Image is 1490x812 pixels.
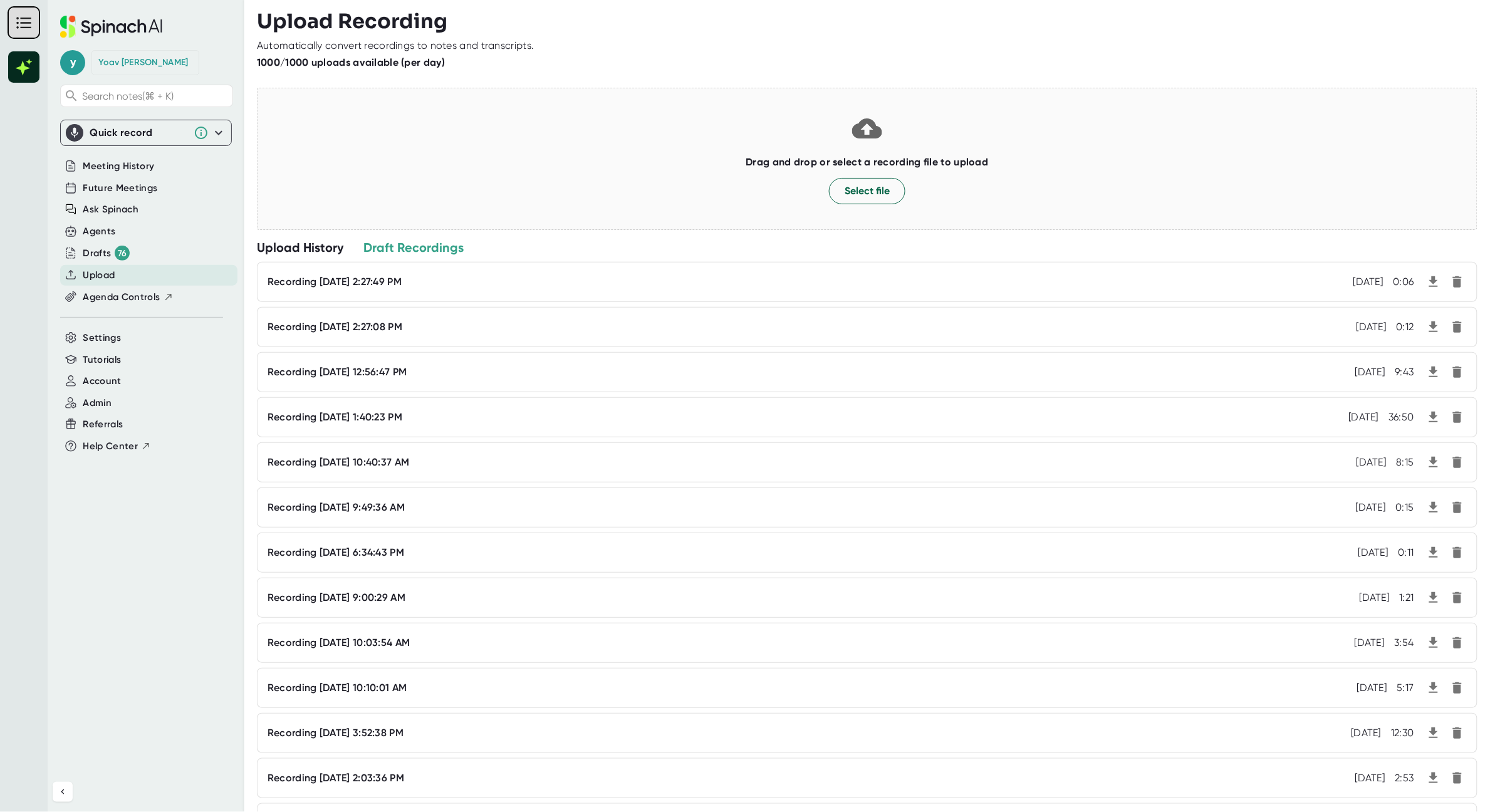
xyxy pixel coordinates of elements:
div: Automatically convert recordings to notes and transcripts. [257,39,534,52]
div: Quick record [90,127,187,139]
span: Select file [845,184,890,199]
div: 8:15 [1397,456,1414,469]
span: Help Center [83,439,138,454]
div: Recording [DATE] 9:49:36 AM [268,501,405,514]
div: Recording [DATE] 12:56:47 PM [268,366,407,378]
span: y [60,50,85,75]
div: Recording [DATE] 10:40:37 AM [268,456,409,469]
span: Agenda Controls [83,290,160,304]
div: 6/2/2025, 8:03:54 AM [1355,637,1385,649]
div: 76 [115,246,130,261]
div: 0:15 [1396,501,1414,514]
div: 6/9/2025, 4:34:43 PM [1358,546,1388,559]
button: Agents [83,224,115,239]
div: Draft Recordings [363,239,464,256]
div: 6/10/2025, 7:49:36 AM [1356,501,1386,514]
div: Recording [DATE] 2:27:08 PM [268,321,402,333]
div: 0:11 [1399,546,1414,559]
div: Recording [DATE] 10:03:54 AM [268,637,410,649]
div: 7/2/2025, 12:56:47 PM [1355,366,1385,378]
div: 0:06 [1394,276,1414,288]
div: 9:43 [1395,366,1414,378]
button: Upload [83,268,115,283]
button: Referrals [83,417,123,432]
button: Select file [829,178,905,204]
span: Search notes (⌘ + K) [82,90,229,102]
button: Settings [83,331,121,345]
button: Account [83,374,121,388]
b: Drag and drop or select a recording file to upload [746,156,989,168]
button: Meeting History [83,159,154,174]
div: 0:12 [1397,321,1414,333]
div: Yoav Grossman [98,57,188,68]
div: 5/5/2025, 1:52:38 PM [1352,727,1382,739]
div: 5/6/2025, 8:10:01 AM [1357,682,1387,694]
button: Help Center [83,439,151,454]
div: 2:53 [1395,772,1414,784]
div: 12:30 [1392,727,1415,739]
div: Recording [DATE] 1:40:23 PM [268,411,402,424]
div: 5:17 [1397,682,1414,694]
button: Ask Spinach [83,202,138,217]
button: Tutorials [83,353,121,367]
div: Drafts [83,246,130,261]
div: 4/8/2025, 12:03:36 PM [1355,772,1385,784]
button: Drafts 76 [83,246,130,261]
div: 9/18/2025, 2:27:49 PM [1353,276,1383,288]
div: 1:21 [1400,591,1414,604]
div: Recording [DATE] 9:00:29 AM [268,591,405,604]
button: Admin [83,396,112,410]
button: Agenda Controls [83,290,173,304]
div: 6/10/2025, 8:40:37 AM [1357,456,1387,469]
div: Recording [DATE] 2:27:49 PM [268,276,402,288]
div: 6/5/2025, 6:00:29 AM [1360,591,1390,604]
div: Quick record [66,120,226,145]
div: 3:54 [1395,637,1414,649]
div: Recording [DATE] 10:10:01 AM [268,682,407,694]
button: Collapse sidebar [53,782,73,802]
h3: Upload Recording [257,9,1477,33]
button: Future Meetings [83,181,157,195]
b: 1000/1000 uploads available (per day) [257,56,445,68]
div: 36:50 [1389,411,1415,424]
div: 6/18/2025, 11:40:23 AM [1349,411,1379,424]
div: Recording [DATE] 2:03:36 PM [268,772,404,784]
div: Recording [DATE] 3:52:38 PM [268,727,404,739]
div: 9/18/2025, 2:27:08 PM [1357,321,1387,333]
div: Recording [DATE] 6:34:43 PM [268,546,404,559]
div: Upload History [257,239,343,256]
